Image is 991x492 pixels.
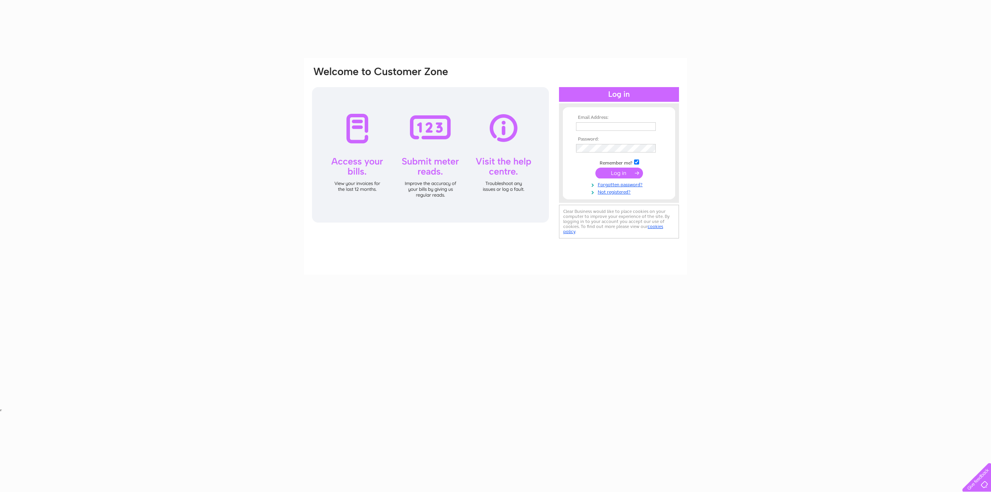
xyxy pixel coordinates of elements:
th: Password: [574,137,664,142]
a: Forgotten password? [576,180,664,188]
td: Remember me? [574,158,664,166]
div: Clear Business would like to place cookies on your computer to improve your experience of the sit... [559,205,679,238]
a: cookies policy [563,224,663,234]
a: Not registered? [576,188,664,195]
th: Email Address: [574,115,664,120]
input: Submit [595,168,643,178]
